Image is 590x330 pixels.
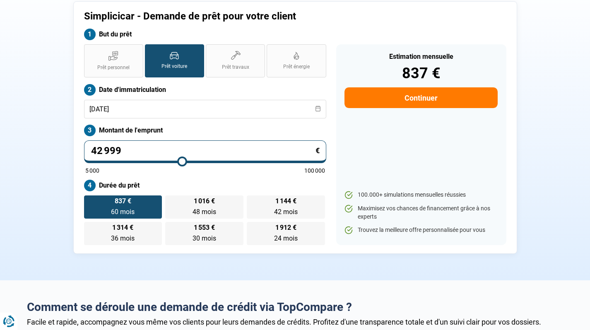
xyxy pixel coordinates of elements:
h2: Comment se déroule une demande de crédit via TopCompare ? [27,300,564,314]
span: 5 000 [85,168,99,173]
div: 837 € [344,66,497,81]
span: 36 mois [111,234,135,242]
label: Date d'immatriculation [84,84,326,96]
span: 42 mois [274,208,298,216]
span: 837 € [115,198,131,205]
div: Facile et rapide, accompagnez vous même vos clients pour leurs demandes de crédits. Profitez d'un... [27,318,564,326]
div: Estimation mensuelle [344,53,497,60]
span: 1 144 € [275,198,296,205]
label: But du prêt [84,29,326,40]
span: 48 mois [193,208,216,216]
span: 24 mois [274,234,298,242]
span: Prêt travaux [222,64,249,71]
h1: Simplicicar - Demande de prêt pour votre client [84,10,398,22]
button: Continuer [344,87,497,108]
span: 100 000 [304,168,325,173]
span: 60 mois [111,208,135,216]
li: 100.000+ simulations mensuelles réussies [344,191,497,199]
li: Maximisez vos chances de financement grâce à nos experts [344,205,497,221]
span: 1 314 € [112,224,133,231]
span: Prêt voiture [161,63,187,70]
span: 30 mois [193,234,216,242]
li: Trouvez la meilleure offre personnalisée pour vous [344,226,497,234]
span: 1 553 € [194,224,215,231]
input: jj/mm/aaaa [84,100,326,118]
span: 1 912 € [275,224,296,231]
span: € [315,147,320,154]
label: Durée du prêt [84,180,326,191]
span: 1 016 € [194,198,215,205]
label: Montant de l'emprunt [84,125,326,136]
span: Prêt énergie [283,63,310,70]
span: Prêt personnel [97,64,130,71]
